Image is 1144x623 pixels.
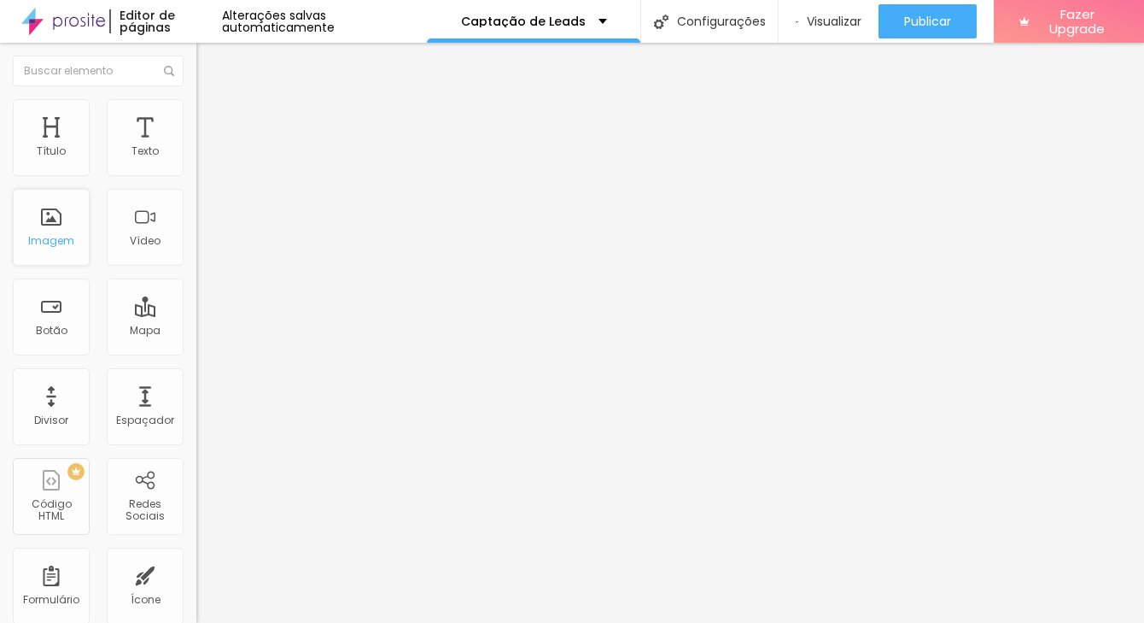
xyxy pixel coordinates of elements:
span: Visualizar [807,15,861,28]
div: Mapa [130,325,161,337]
button: Visualizar [779,4,878,38]
div: Título [37,145,66,157]
div: Formulário [23,594,79,606]
img: view-1.svg [796,15,797,29]
div: Imagem [28,235,74,247]
div: Editor de páginas [109,9,222,33]
div: Texto [131,145,159,157]
div: Redes Sociais [111,498,178,523]
div: Botão [36,325,67,337]
span: Fazer Upgrade [1036,7,1118,37]
div: Código HTML [17,498,85,523]
span: Publicar [904,15,951,28]
img: Icone [654,15,668,29]
input: Buscar elemento [13,56,184,86]
iframe: Editor [196,43,1144,623]
div: Alterações salvas automaticamente [222,9,427,33]
div: Vídeo [130,235,161,247]
div: Divisor [34,414,68,426]
div: Ícone [131,594,161,606]
p: Captação de Leads [461,15,586,27]
div: Espaçador [116,414,174,426]
img: Icone [164,66,174,76]
button: Publicar [878,4,977,38]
